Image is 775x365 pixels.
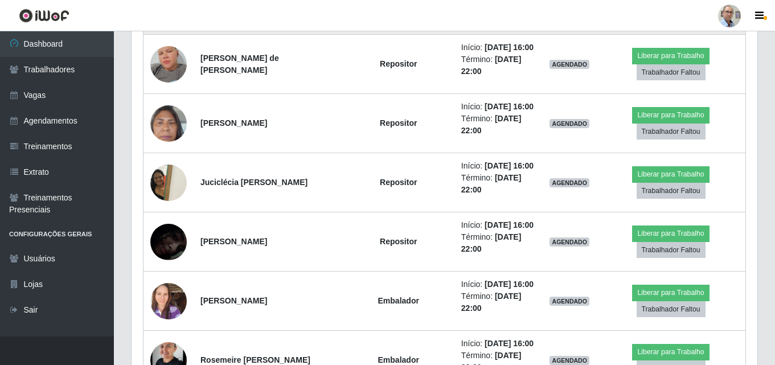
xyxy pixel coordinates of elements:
[632,285,709,301] button: Liberar para Trabalho
[485,220,534,229] time: [DATE] 16:00
[19,9,69,23] img: CoreUI Logo
[200,237,267,246] strong: [PERSON_NAME]
[485,280,534,289] time: [DATE] 16:00
[200,355,310,364] strong: Rosemeire [PERSON_NAME]
[485,339,534,348] time: [DATE] 16:00
[550,356,589,365] span: AGENDADO
[200,296,267,305] strong: [PERSON_NAME]
[150,99,187,147] img: 1706817877089.jpeg
[461,54,536,77] li: Término:
[461,172,536,196] li: Término:
[461,231,536,255] li: Término:
[200,118,267,128] strong: [PERSON_NAME]
[550,297,589,306] span: AGENDADO
[550,60,589,69] span: AGENDADO
[637,124,706,140] button: Trabalhador Faltou
[461,290,536,314] li: Término:
[461,42,536,54] li: Início:
[150,158,187,207] img: 1750547007589.jpeg
[378,296,419,305] strong: Embalador
[632,225,709,241] button: Liberar para Trabalho
[461,219,536,231] li: Início:
[380,237,417,246] strong: Repositor
[200,178,307,187] strong: Juciclécia [PERSON_NAME]
[380,59,417,68] strong: Repositor
[632,48,709,64] button: Liberar para Trabalho
[485,43,534,52] time: [DATE] 16:00
[637,183,706,199] button: Trabalhador Faltou
[632,166,709,182] button: Liberar para Trabalho
[637,242,706,258] button: Trabalhador Faltou
[485,161,534,170] time: [DATE] 16:00
[150,202,187,281] img: 1757457888035.jpeg
[632,107,709,123] button: Liberar para Trabalho
[632,344,709,360] button: Liberar para Trabalho
[380,178,417,187] strong: Repositor
[150,32,187,97] img: 1700947243777.jpeg
[637,64,706,80] button: Trabalhador Faltou
[461,160,536,172] li: Início:
[637,301,706,317] button: Trabalhador Faltou
[550,119,589,128] span: AGENDADO
[200,54,279,75] strong: [PERSON_NAME] de [PERSON_NAME]
[461,338,536,350] li: Início:
[550,237,589,247] span: AGENDADO
[461,101,536,113] li: Início:
[485,102,534,111] time: [DATE] 16:00
[380,118,417,128] strong: Repositor
[378,355,419,364] strong: Embalador
[461,113,536,137] li: Término:
[150,277,187,325] img: 1698344474224.jpeg
[461,278,536,290] li: Início:
[550,178,589,187] span: AGENDADO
